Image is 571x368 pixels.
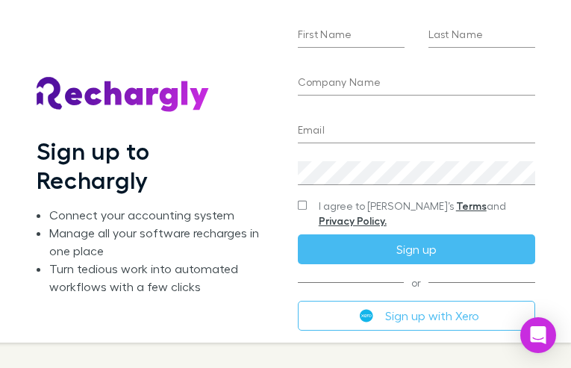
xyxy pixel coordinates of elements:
[49,260,267,296] li: Turn tedious work into automated workflows with a few clicks
[319,199,535,228] span: I agree to [PERSON_NAME]’s and
[319,214,387,227] a: Privacy Policy.
[49,224,267,260] li: Manage all your software recharges in one place
[37,137,268,194] h1: Sign up to Rechargly
[298,301,535,331] button: Sign up with Xero
[360,309,373,322] img: Xero's logo
[456,199,487,212] a: Terms
[49,206,267,224] li: Connect your accounting system
[298,234,535,264] button: Sign up
[520,317,556,353] div: Open Intercom Messenger
[298,282,535,283] span: or
[37,77,210,113] img: Rechargly's Logo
